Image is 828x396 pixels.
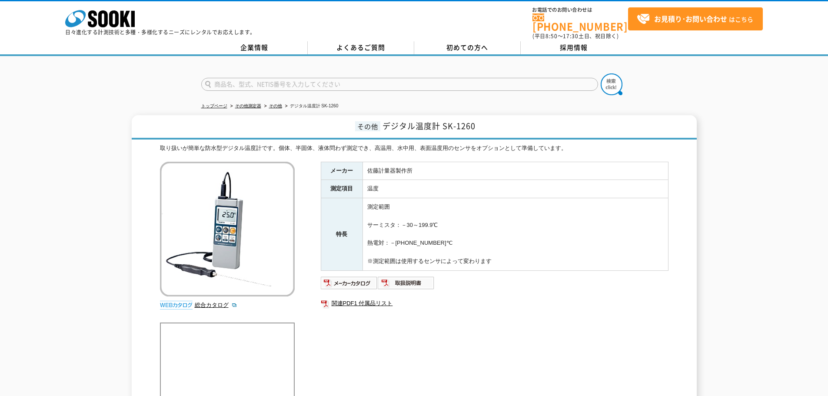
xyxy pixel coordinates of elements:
[637,13,753,26] span: はこちら
[321,298,668,309] a: 関連PDF1 付属品リスト
[321,282,378,288] a: メーカーカタログ
[321,198,362,271] th: 特長
[628,7,763,30] a: お見積り･お問い合わせはこちら
[355,121,380,131] span: その他
[532,32,619,40] span: (平日 ～ 土日、祝日除く)
[378,282,435,288] a: 取扱説明書
[321,276,378,290] img: メーカーカタログ
[362,180,668,198] td: 温度
[201,41,308,54] a: 企業情報
[201,78,598,91] input: 商品名、型式、NETIS番号を入力してください
[362,198,668,271] td: 測定範囲 サーミスタ：－30～199.9℃ 熱電対：－[PHONE_NUMBER]℃ ※測定範囲は使用するセンサによって変わります
[201,103,227,108] a: トップページ
[382,120,476,132] span: デジタル温度計 SK-1260
[160,301,193,309] img: webカタログ
[160,144,668,153] div: 取り扱いが簡単な防水型デジタル温度計です。個体、半固体、液体問わず測定でき、高温用、水中用、表面温度用のセンサをオプションとして準備しています。
[195,302,237,308] a: 総合カタログ
[160,162,295,296] img: デジタル温度計 SK-1260
[545,32,558,40] span: 8:50
[601,73,622,95] img: btn_search.png
[654,13,727,24] strong: お見積り･お問い合わせ
[521,41,627,54] a: 採用情報
[563,32,579,40] span: 17:30
[283,102,339,111] li: デジタル温度計 SK-1260
[414,41,521,54] a: 初めての方へ
[446,43,488,52] span: 初めての方へ
[269,103,282,108] a: その他
[308,41,414,54] a: よくあるご質問
[532,13,628,31] a: [PHONE_NUMBER]
[321,162,362,180] th: メーカー
[65,30,256,35] p: 日々進化する計測技術と多種・多様化するニーズにレンタルでお応えします。
[235,103,261,108] a: その他測定器
[362,162,668,180] td: 佐藤計量器製作所
[321,180,362,198] th: 測定項目
[378,276,435,290] img: 取扱説明書
[532,7,628,13] span: お電話でのお問い合わせは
